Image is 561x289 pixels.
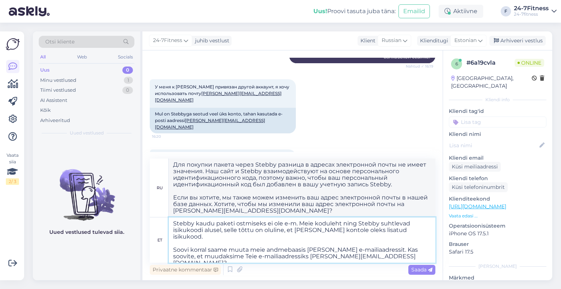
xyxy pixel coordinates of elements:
p: Vaata edasi ... [449,213,546,219]
div: Uus [40,66,50,74]
div: All [39,52,47,62]
div: 24-7fitness [514,11,549,17]
span: 16:20 [152,134,179,139]
div: Minu vestlused [40,77,76,84]
div: Kliendi info [449,96,546,103]
img: No chats [33,156,140,222]
span: Estonian [454,37,477,45]
div: Klient [358,37,375,45]
div: Küsi meiliaadressi [449,162,501,172]
div: [PERSON_NAME] [449,263,546,270]
div: Kõik [40,107,51,114]
span: 6 [455,61,458,66]
span: Uued vestlused [70,130,104,136]
p: Uued vestlused tulevad siia. [49,228,124,236]
p: Kliendi telefon [449,175,546,182]
div: Arhiveeritud [40,117,70,124]
p: Kliendi nimi [449,130,546,138]
div: AI Assistent [40,97,67,104]
span: Saada [411,266,432,273]
div: Socials [117,52,134,62]
a: [PERSON_NAME][EMAIL_ADDRESS][DOMAIN_NAME] [155,91,282,103]
div: Mul on Stebbyga seotud veel üks konto, tahan kasutada e-posti aadressi [150,108,296,133]
img: Askly Logo [6,37,20,51]
div: Web [76,52,88,62]
b: Uus! [313,8,327,15]
div: juhib vestlust [192,37,229,45]
div: Tiimi vestlused [40,87,76,94]
input: Lisa nimi [449,141,538,149]
div: 0 [122,66,133,74]
a: 24-7Fitness24-7fitness [514,5,557,17]
span: У меня к [PERSON_NAME] привязан другой аккаунт, я хочу использовать почту [155,84,290,103]
textarea: Для покупки пакета через Stebby разница в адресах электронной почты не имеет значения. Наш сайт и... [169,159,435,217]
div: Küsi telefoninumbrit [449,182,508,192]
p: Kliendi email [449,154,546,162]
div: Proovi tasuta juba täna: [313,7,396,16]
span: Otsi kliente [45,38,75,46]
div: Aktiivne [439,5,483,18]
div: et [157,234,162,246]
input: Lisa tag [449,117,546,128]
span: 24-7Fitness [153,37,182,45]
span: Nähtud ✓ 16:19 [406,64,433,69]
div: [GEOGRAPHIC_DATA], [GEOGRAPHIC_DATA] [451,75,532,90]
a: [URL][DOMAIN_NAME] [449,203,506,210]
p: Safari 17.5 [449,248,546,256]
div: 2 / 3 [6,178,19,185]
textarea: Stebby kaudu paketi ostmiseks ei ole e-mailiaadressite erinevus oluline. Meie koduleht ning Stebb... [169,217,435,263]
div: 1 [124,77,133,84]
span: Russian [382,37,401,45]
a: [PERSON_NAME][EMAIL_ADDRESS][DOMAIN_NAME] [155,118,265,130]
p: Klienditeekond [449,195,546,203]
div: Vaata siia [6,152,19,185]
p: Brauser [449,240,546,248]
p: Operatsioonisüsteem [449,222,546,230]
p: Märkmed [449,274,546,282]
div: 24-7Fitness [514,5,549,11]
div: # 6a19cvla [466,58,515,67]
div: Klienditugi [417,37,448,45]
div: 0 [122,87,133,94]
div: Privaatne kommentaar [150,265,221,275]
div: Arhiveeri vestlus [489,36,546,46]
p: Kliendi tag'id [449,107,546,115]
p: iPhone OS 17.5.1 [449,230,546,237]
button: Emailid [398,4,430,18]
div: ru [157,182,163,194]
div: F [501,6,511,16]
span: Online [515,59,544,67]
